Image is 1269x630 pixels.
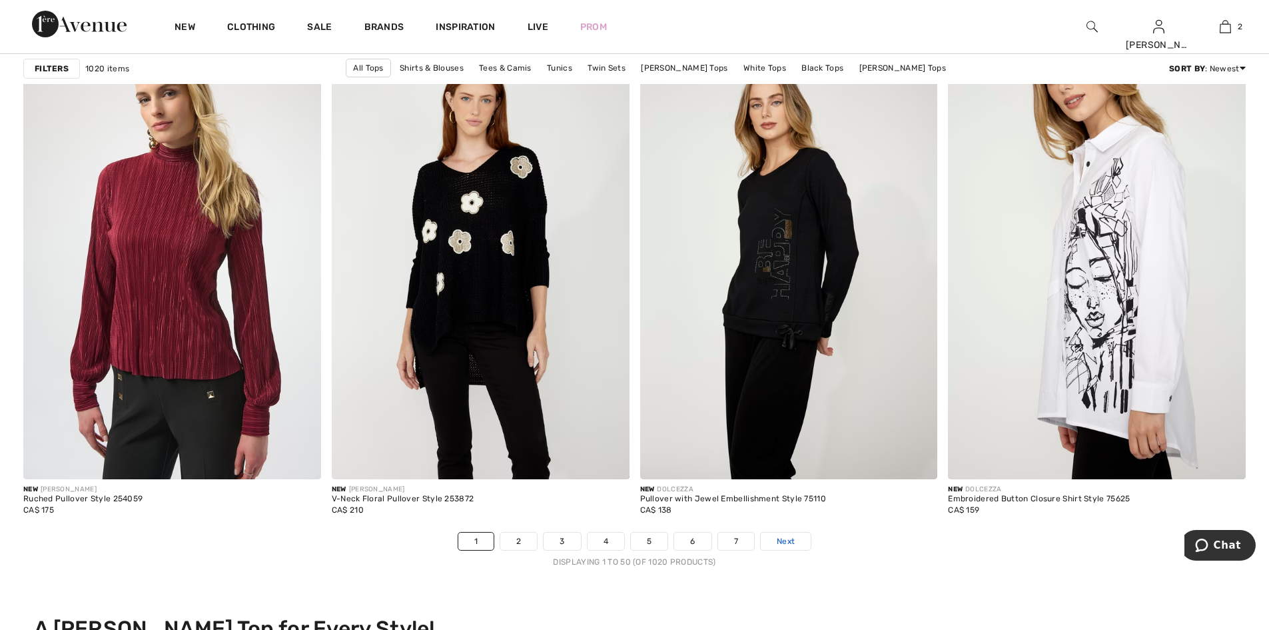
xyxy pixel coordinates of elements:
[472,59,538,77] a: Tees & Camis
[332,495,474,504] div: V-Neck Floral Pullover Style 253872
[1238,21,1242,33] span: 2
[332,485,346,493] span: New
[23,485,38,493] span: New
[948,485,963,493] span: New
[761,533,811,550] a: Next
[307,21,332,35] a: Sale
[227,21,275,35] a: Clothing
[32,11,127,37] img: 1ère Avenue
[23,485,143,495] div: [PERSON_NAME]
[175,21,195,35] a: New
[544,533,580,550] a: 3
[674,533,711,550] a: 6
[580,20,607,34] a: Prom
[364,21,404,35] a: Brands
[737,59,793,77] a: White Tops
[640,33,938,479] img: Pullover with Jewel Embellishment Style 75110. As sample
[500,533,537,550] a: 2
[436,21,495,35] span: Inspiration
[332,33,630,479] img: V-Neck Floral Pullover Style 253872. Black
[1184,530,1256,563] iframe: Opens a widget where you can chat to one of our agents
[1126,38,1191,52] div: [PERSON_NAME]
[23,33,321,479] img: Ruched Pullover Style 254059. Burgundy
[393,59,470,77] a: Shirts & Blouses
[23,532,1246,568] nav: Page navigation
[1086,19,1098,35] img: search the website
[777,535,795,547] span: Next
[528,20,548,34] a: Live
[640,495,827,504] div: Pullover with Jewel Embellishment Style 75110
[634,59,734,77] a: [PERSON_NAME] Tops
[23,495,143,504] div: Ruched Pullover Style 254059
[1153,19,1164,35] img: My Info
[1169,63,1246,75] div: : Newest
[853,59,953,77] a: [PERSON_NAME] Tops
[458,533,494,550] a: 1
[540,59,579,77] a: Tunics
[1153,20,1164,33] a: Sign In
[640,485,827,495] div: DOLCEZZA
[23,556,1246,568] div: Displaying 1 to 50 (of 1020 products)
[1220,19,1231,35] img: My Bag
[948,485,1130,495] div: DOLCEZZA
[948,505,979,515] span: CA$ 159
[581,59,632,77] a: Twin Sets
[346,59,390,77] a: All Tops
[631,533,667,550] a: 5
[332,505,364,515] span: CA$ 210
[1192,19,1258,35] a: 2
[23,505,54,515] span: CA$ 175
[948,495,1130,504] div: Embroidered Button Closure Shirt Style 75625
[640,485,655,493] span: New
[640,505,672,515] span: CA$ 138
[588,533,624,550] a: 4
[948,33,1246,479] img: Embroidered Button Closure Shirt Style 75625. As sample
[35,63,69,75] strong: Filters
[332,485,474,495] div: [PERSON_NAME]
[85,63,129,75] span: 1020 items
[795,59,850,77] a: Black Tops
[718,533,754,550] a: 7
[1169,64,1205,73] strong: Sort By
